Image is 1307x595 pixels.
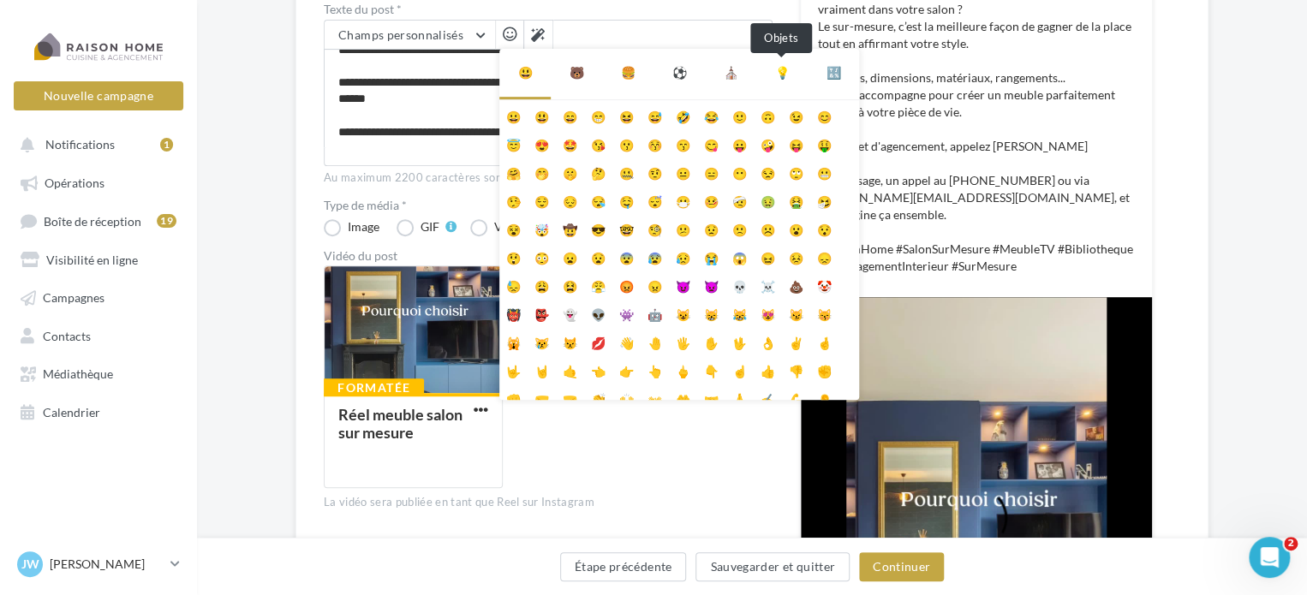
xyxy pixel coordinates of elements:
li: 🙏 [725,383,754,411]
li: 🤞 [810,326,839,354]
li: 🤫 [556,157,584,185]
li: 👎 [782,354,810,383]
button: Notifications 1 [10,128,180,159]
li: 😠 [641,270,669,298]
li: 😻 [754,298,782,326]
li: 🤙 [556,354,584,383]
li: 😥 [669,241,697,270]
li: 😎 [584,213,612,241]
li: 😕 [669,213,697,241]
li: 🤭 [528,157,556,185]
div: Vidéo [494,221,526,233]
li: 😷 [669,185,697,213]
li: 😹 [725,298,754,326]
li: 😍 [528,128,556,157]
li: 👾 [612,298,641,326]
li: 😋 [697,128,725,157]
li: 👹 [499,298,528,326]
li: 😀 [499,100,528,128]
li: 👺 [528,298,556,326]
li: 🤝 [697,383,725,411]
div: ⛪ [724,62,738,83]
li: 😤 [584,270,612,298]
li: 😧 [584,241,612,270]
span: Champs personnalisés [338,27,463,42]
li: 👋 [612,326,641,354]
li: 🖖 [725,326,754,354]
div: Au maximum 2200 caractères sont permis pour pouvoir publier sur Instagram [324,170,773,186]
a: Visibilité en ligne [10,243,187,274]
li: 😰 [641,241,669,270]
div: 🍔 [621,62,636,83]
button: Étape précédente [560,552,687,581]
li: 👉 [612,354,641,383]
a: Contacts [10,319,187,350]
a: JW [PERSON_NAME] [14,548,183,580]
li: 🙀 [499,326,528,354]
li: ☠️ [754,270,782,298]
li: 😂 [697,100,725,128]
li: 😳 [528,241,556,270]
a: Médiathèque [10,357,187,388]
span: Médiathèque [43,366,113,381]
li: 😉 [782,100,810,128]
button: Sauvegarder et quitter [695,552,850,581]
li: 👂 [810,383,839,411]
li: 😬 [810,157,839,185]
a: Calendrier [10,396,187,426]
li: 😔 [556,185,584,213]
li: 🙌 [612,383,641,411]
li: 🤧 [810,185,839,213]
li: 😆 [612,100,641,128]
li: 🤪 [754,128,782,157]
li: 🤒 [697,185,725,213]
li: 😯 [810,213,839,241]
li: 🖐 [669,326,697,354]
a: Boîte de réception19 [10,205,187,236]
li: 🤐 [612,157,641,185]
li: 😶 [725,157,754,185]
li: 👌 [754,326,782,354]
label: Texte du post * [324,3,773,15]
li: 😸 [697,298,725,326]
div: Image [348,221,379,233]
a: Campagnes [10,281,187,312]
div: 1 [160,138,173,152]
li: 😐 [669,157,697,185]
li: 😭 [697,241,725,270]
li: 🙃 [754,100,782,128]
li: 👈 [584,354,612,383]
li: ✍ [754,383,782,411]
li: 🤜 [556,383,584,411]
li: 😱 [725,241,754,270]
li: 😣 [782,241,810,270]
li: 🤯 [528,213,556,241]
li: 😼 [782,298,810,326]
li: 😮 [782,213,810,241]
li: 😒 [754,157,782,185]
li: 🤓 [612,213,641,241]
li: 😽 [810,298,839,326]
span: Visibilité en ligne [46,252,138,266]
div: Réel meuble salon sur mesure [338,405,463,442]
li: 😅 [641,100,669,128]
li: 👆 [641,354,669,383]
span: Boîte de réception [44,213,141,228]
li: 👍 [754,354,782,383]
li: 😄 [556,100,584,128]
button: Continuer [859,552,944,581]
label: Type de média * [324,199,773,211]
li: 👏 [584,383,612,411]
li: 😌 [528,185,556,213]
li: 🤗 [499,157,528,185]
div: ⚽ [672,62,687,83]
li: 😙 [669,128,697,157]
li: 😖 [754,241,782,270]
li: 😿 [528,326,556,354]
li: 🤩 [556,128,584,157]
li: 😦 [556,241,584,270]
li: 😓 [499,270,528,298]
li: 😵 [499,213,528,241]
li: 😇 [499,128,528,157]
button: Nouvelle campagne [14,81,183,110]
